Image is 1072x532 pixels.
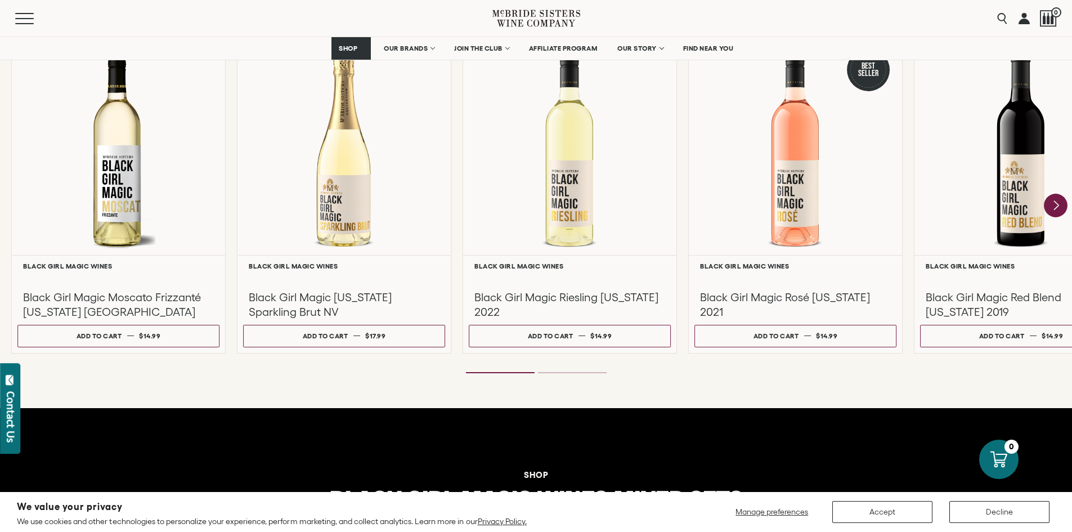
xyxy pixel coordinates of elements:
[339,44,358,52] span: SHOP
[735,507,808,516] span: Manage preferences
[249,262,439,270] h6: Black Girl Magic Wines
[617,44,657,52] span: OUR STORY
[474,262,665,270] h6: Black Girl Magic Wines
[610,37,670,60] a: OUR STORY
[688,36,903,354] a: Pink Best Seller Black Girl Magic Rosé California Black Girl Magic Wines Black Girl Magic Rosé [U...
[243,325,445,347] button: Add to cart $17.99
[1042,332,1063,339] span: $14.99
[729,501,815,523] button: Manage preferences
[5,391,16,442] div: Contact Us
[17,516,527,526] p: We use cookies and other technologies to personalize your experience, perform marketing, and coll...
[474,290,665,319] h3: Black Girl Magic Riesling [US_STATE] 2022
[676,37,741,60] a: FIND NEAR YOU
[538,372,607,373] li: Page dot 2
[979,328,1025,344] div: Add to cart
[384,44,428,52] span: OUR BRANDS
[466,372,535,373] li: Page dot 1
[949,501,1049,523] button: Decline
[249,290,439,319] h3: Black Girl Magic [US_STATE] Sparkling Brut NV
[17,502,527,512] h2: We value your privacy
[1044,194,1067,217] button: Next
[17,325,219,347] button: Add to cart $14.99
[237,36,451,354] a: White Black Girl Magic California Sparkling Brut Black Girl Magic Wines Black Girl Magic [US_STAT...
[700,290,891,319] h3: Black Girl Magic Rosé [US_STATE] 2021
[832,501,932,523] button: Accept
[11,36,226,354] a: White Black Girl Magic Moscato Frizzanté California NV Black Girl Magic Wines Black Girl Magic Mo...
[376,37,441,60] a: OUR BRANDS
[529,44,598,52] span: AFFILIATE PROGRAM
[23,262,214,270] h6: Black Girl Magic Wines
[816,332,837,339] span: $14.99
[463,36,677,354] a: White Black Girl Magic Riesling California Black Girl Magic Wines Black Girl Magic Riesling [US_S...
[522,37,605,60] a: AFFILIATE PROGRAM
[694,325,896,347] button: Add to cart $14.99
[528,328,573,344] div: Add to cart
[365,332,385,339] span: $17.99
[303,328,348,344] div: Add to cart
[700,262,891,270] h6: Black Girl Magic Wines
[23,290,214,319] h3: Black Girl Magic Moscato Frizzanté [US_STATE] [GEOGRAPHIC_DATA]
[478,517,527,526] a: Privacy Policy.
[753,328,799,344] div: Add to cart
[1051,7,1061,17] span: 0
[1004,440,1019,454] div: 0
[447,37,516,60] a: JOIN THE CLUB
[15,13,56,24] button: Mobile Menu Trigger
[469,325,671,347] button: Add to cart $14.99
[590,332,612,339] span: $14.99
[331,37,371,60] a: SHOP
[683,44,734,52] span: FIND NEAR YOU
[454,44,503,52] span: JOIN THE CLUB
[77,328,122,344] div: Add to cart
[139,332,160,339] span: $14.99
